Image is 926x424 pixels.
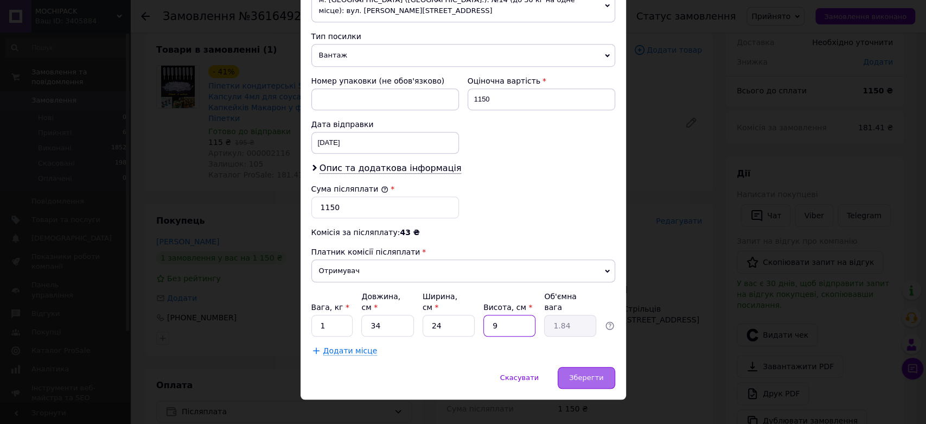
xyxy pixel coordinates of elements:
[468,75,615,86] div: Оціночна вартість
[323,346,378,356] span: Додати місце
[400,228,419,237] span: 43 ₴
[311,75,459,86] div: Номер упаковки (не обов'язково)
[311,303,349,312] label: Вага, кг
[483,303,532,312] label: Висота, см
[311,260,615,282] span: Отримувач
[569,374,603,382] span: Зберегти
[311,119,459,130] div: Дата відправки
[311,32,361,41] span: Тип посилки
[311,227,615,238] div: Комісія за післяплату:
[311,44,615,67] span: Вантаж
[500,374,539,382] span: Скасувати
[423,292,457,312] label: Ширина, см
[361,292,400,312] label: Довжина, см
[311,248,420,256] span: Платник комісії післяплати
[320,163,462,174] span: Опис та додаткова інформація
[311,185,388,193] label: Сума післяплати
[544,291,596,313] div: Об'ємна вага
